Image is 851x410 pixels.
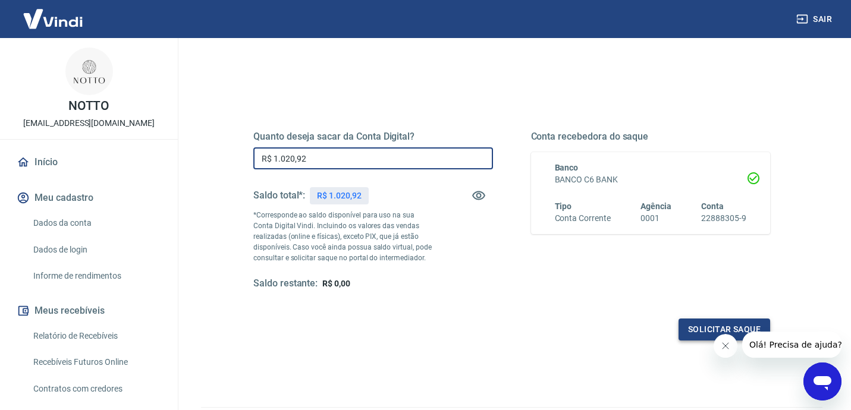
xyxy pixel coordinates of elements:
h5: Conta recebedora do saque [531,131,771,143]
h5: Saldo restante: [253,277,318,290]
a: Recebíveis Futuros Online [29,350,164,374]
a: Dados de login [29,238,164,262]
p: [EMAIL_ADDRESS][DOMAIN_NAME] [23,117,155,130]
h5: Quanto deseja sacar da Conta Digital? [253,131,493,143]
iframe: Mensagem da empresa [742,332,841,358]
span: Tipo [555,201,572,211]
button: Sair [794,8,837,30]
h6: BANCO C6 BANK [555,174,747,186]
p: *Corresponde ao saldo disponível para uso na sua Conta Digital Vindi. Incluindo os valores das ve... [253,210,433,263]
h6: 0001 [640,212,671,225]
h6: 22888305-9 [701,212,746,225]
p: NOTTO [68,100,110,112]
img: Vindi [14,1,92,37]
button: Meu cadastro [14,185,164,211]
button: Meus recebíveis [14,298,164,324]
span: Agência [640,201,671,211]
a: Início [14,149,164,175]
a: Relatório de Recebíveis [29,324,164,348]
p: R$ 1.020,92 [317,190,361,202]
iframe: Botão para abrir a janela de mensagens [803,362,841,400]
span: Conta [701,201,724,211]
button: Solicitar saque [679,318,770,340]
h6: Conta Corrente [555,212,611,225]
a: Contratos com credores [29,377,164,401]
h5: Saldo total*: [253,190,305,201]
iframe: Fechar mensagem [714,334,737,358]
span: R$ 0,00 [322,279,350,288]
span: Banco [555,163,579,172]
img: 9c30b784-e4ac-4ad2-bb47-d324ff0a1fee.jpeg [65,48,113,95]
a: Informe de rendimentos [29,264,164,288]
a: Dados da conta [29,211,164,235]
span: Olá! Precisa de ajuda? [7,8,100,18]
